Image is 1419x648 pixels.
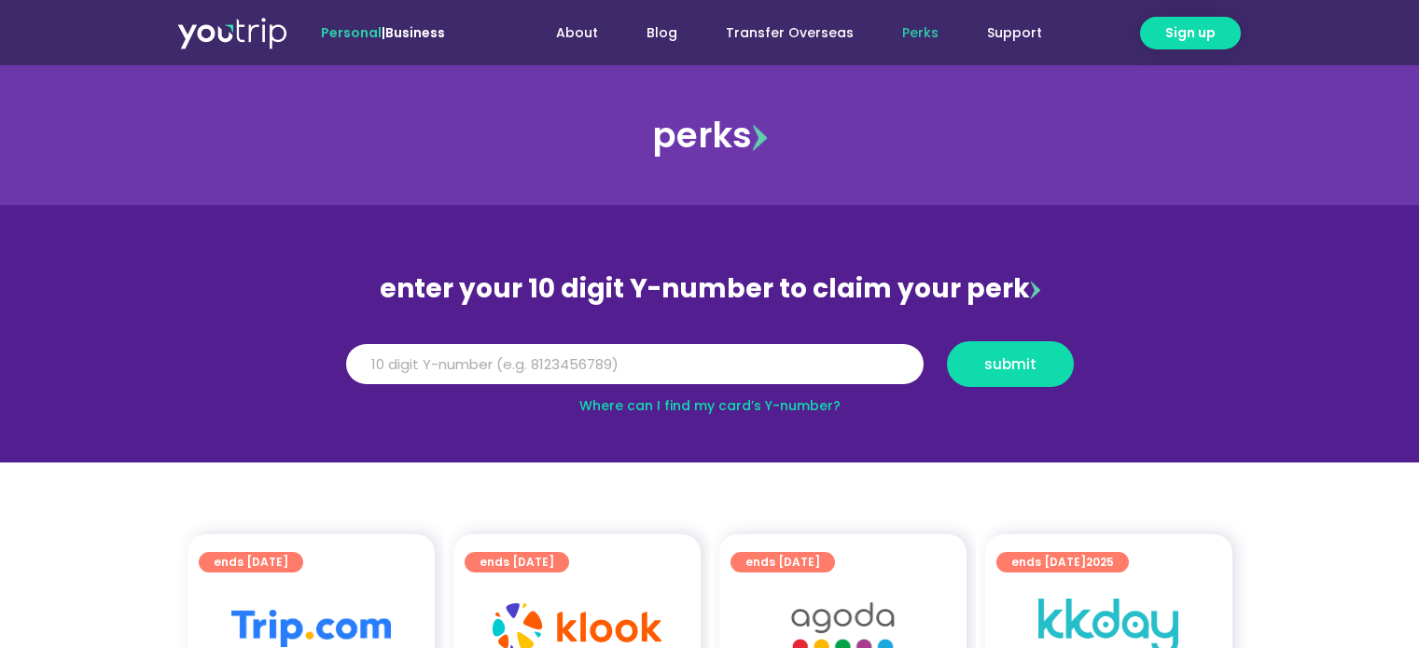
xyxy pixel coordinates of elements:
[579,396,841,415] a: Where can I find my card’s Y-number?
[984,357,1036,371] span: submit
[745,552,820,572] span: ends [DATE]
[1086,554,1114,570] span: 2025
[1011,552,1114,572] span: ends [DATE]
[622,16,702,50] a: Blog
[947,341,1074,387] button: submit
[963,16,1066,50] a: Support
[730,552,835,572] a: ends [DATE]
[321,23,445,42] span: |
[1140,17,1241,49] a: Sign up
[480,552,554,572] span: ends [DATE]
[495,16,1066,50] nav: Menu
[878,16,963,50] a: Perks
[1165,23,1216,43] span: Sign up
[321,23,382,42] span: Personal
[702,16,878,50] a: Transfer Overseas
[996,552,1129,572] a: ends [DATE]2025
[214,552,288,572] span: ends [DATE]
[532,16,622,50] a: About
[465,552,569,572] a: ends [DATE]
[385,23,445,42] a: Business
[199,552,303,572] a: ends [DATE]
[337,265,1083,313] div: enter your 10 digit Y-number to claim your perk
[346,344,924,385] input: 10 digit Y-number (e.g. 8123456789)
[346,341,1074,401] form: Y Number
